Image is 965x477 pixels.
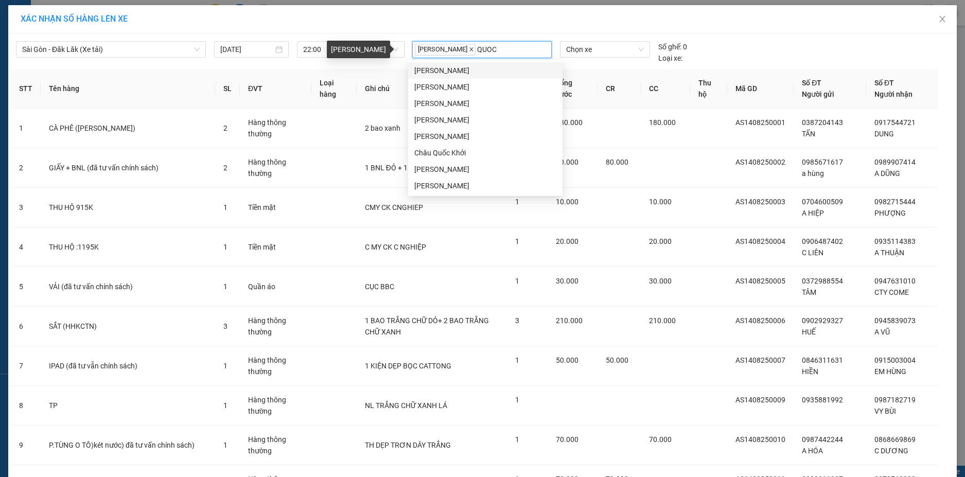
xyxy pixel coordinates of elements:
div: Vũ Nguyên Quốc [408,178,563,194]
span: PHƯỢNG [874,209,906,217]
td: 9 [11,426,41,465]
span: 180.000 [649,118,676,127]
span: Người nhận [874,90,913,98]
span: 1 [515,277,519,285]
td: THU HỘ 915K [41,188,215,227]
th: Tên hàng [41,69,215,109]
td: TP [41,386,215,426]
span: Số ĐT [874,79,894,87]
span: Số ghế: [658,41,681,52]
span: 1 [223,203,227,211]
div: Huỳnh Quốc Hoàng [408,62,563,79]
td: Hàng thông thường [240,386,311,426]
span: EM HÙNG [874,367,906,376]
span: 1 [223,362,227,370]
td: Hàng thông thường [240,426,311,465]
span: A HÓA [802,447,823,455]
span: HUẾ [802,328,816,336]
span: AS1408250001 [735,118,785,127]
span: Người gửi [802,90,834,98]
div: [PERSON_NAME] [327,41,390,58]
th: Loại hàng [311,69,357,109]
span: AS1408250010 [735,435,785,444]
span: 180.000 [556,118,583,127]
div: [PERSON_NAME] [414,114,556,126]
td: 3 [11,188,41,227]
span: 1 [515,435,519,444]
span: Chọn xe [566,42,644,57]
span: 0387204143 [802,118,843,127]
span: 0947631010 [874,277,916,285]
span: Số ĐT [802,79,821,87]
div: Nguyễn Dương Quốc Trung [408,161,563,178]
span: AS1408250003 [735,198,785,206]
span: XÁC NHẬN SỐ HÀNG LÊN XE [21,14,128,24]
span: 0846311631 [802,356,843,364]
span: VY BÙI [874,407,896,415]
td: Hàng thông thường [240,307,311,346]
span: Sài Gòn - Đăk Lăk (Xe tải) [22,42,200,57]
span: 1 [223,282,227,291]
span: 10.000 [556,198,578,206]
span: A DŨNG [874,169,900,178]
span: AS1408250002 [735,158,785,166]
td: Tiền mặt [240,227,311,267]
td: Quần áo [240,267,311,307]
span: 0902929327 [802,316,843,325]
span: 3 [223,322,227,330]
td: THU HỘ :1195K [41,227,215,267]
div: Đỗ Quốc Cường [408,95,563,112]
th: Ghi chú [357,69,507,109]
span: 0985671617 [802,158,843,166]
span: 1 [515,356,519,364]
span: 80.000 [556,158,578,166]
span: 50.000 [606,356,628,364]
div: Trần Quốc Hoàng [408,79,563,95]
span: 70.000 [556,435,578,444]
span: CTY COME [874,288,909,296]
span: 210.000 [649,316,676,325]
span: 0987442244 [802,435,843,444]
span: 3 [515,316,519,325]
span: AS1408250005 [735,277,785,285]
th: ĐVT [240,69,311,109]
td: 4 [11,227,41,267]
span: TÂM [802,288,816,296]
span: 0704600509 [802,198,843,206]
span: 1 [223,401,227,410]
span: 0945839073 [874,316,916,325]
td: 2 [11,148,41,188]
td: 5 [11,267,41,307]
div: [PERSON_NAME] [414,98,556,109]
span: 1 [223,441,227,449]
th: Thu hộ [690,69,727,109]
td: P.TÙNG O TÔ)két nước) đã tư vấn chính sách) [41,426,215,465]
span: A VŨ [874,328,890,336]
span: CỤC BBC [365,282,394,291]
span: CMY CK CNGHIEP [365,203,423,211]
span: HIỀN [802,367,818,376]
span: 20.000 [556,237,578,245]
span: close [469,47,474,52]
span: AS1408250009 [735,396,785,404]
span: TH DẸP TRƠN DÂY TRẮNG [365,441,451,449]
span: AS1408250004 [735,237,785,245]
span: 2 [223,124,227,132]
span: A THUẬN [874,249,904,257]
span: 0989907414 [874,158,916,166]
span: 0982715444 [874,198,916,206]
span: NL TRẮNG CHỮ XANH LÁ [365,401,447,410]
span: DUNG [874,130,894,138]
span: 1 [515,237,519,245]
div: Châu Quốc Khởi [408,145,563,161]
span: AS1408250006 [735,316,785,325]
span: A HIỆP [802,209,824,217]
span: 50.000 [556,356,578,364]
span: 0917544721 [874,118,916,127]
span: 0987182719 [874,396,916,404]
span: 1 [515,396,519,404]
td: CÀ PHÊ ([PERSON_NAME]) [41,109,215,148]
span: 1 [515,198,519,206]
input: 14/08/2025 [220,44,273,55]
th: Mã GD [727,69,794,109]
